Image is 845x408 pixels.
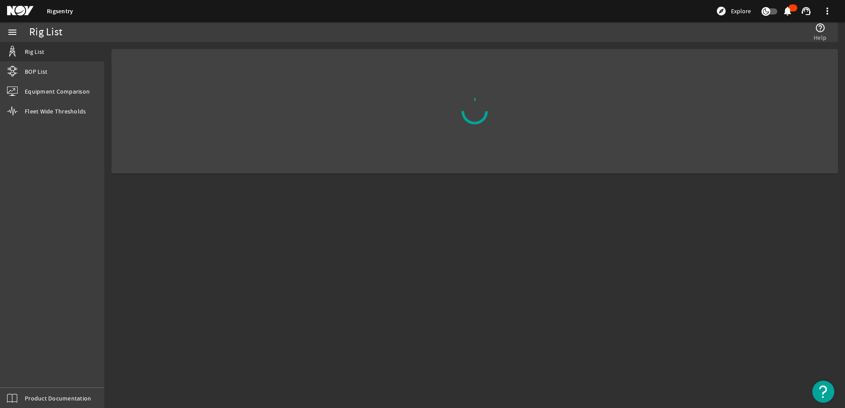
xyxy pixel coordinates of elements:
span: Product Documentation [25,394,91,403]
mat-icon: menu [7,27,18,38]
span: Help [814,33,826,42]
a: Rigsentry [47,7,73,15]
button: Open Resource Center [812,381,834,403]
span: Explore [731,7,751,15]
span: BOP List [25,67,47,76]
button: more_vert [817,0,838,22]
mat-icon: notifications [782,6,793,16]
mat-icon: support_agent [801,6,811,16]
mat-icon: explore [716,6,727,16]
span: Equipment Comparison [25,87,90,96]
span: Rig List [25,47,44,56]
button: Explore [712,4,754,18]
div: Rig List [29,28,62,37]
mat-icon: help_outline [815,23,826,33]
span: Fleet Wide Thresholds [25,107,86,116]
